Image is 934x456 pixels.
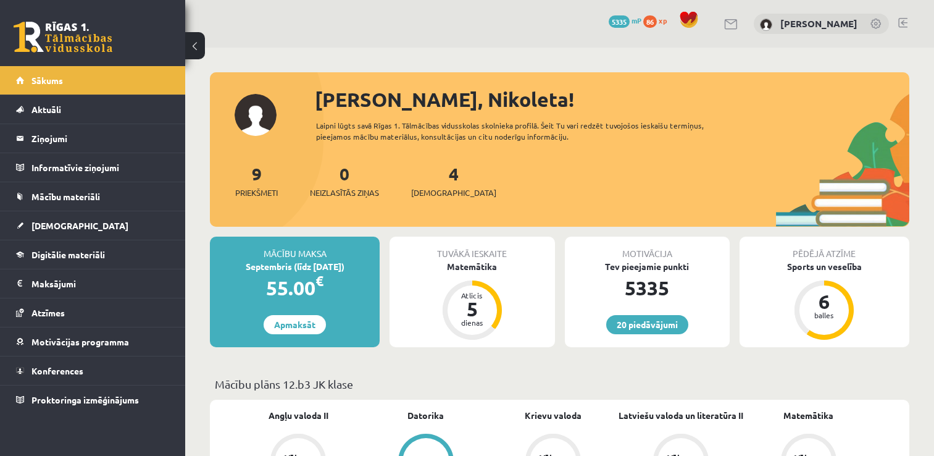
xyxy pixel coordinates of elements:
span: Digitālie materiāli [31,249,105,260]
span: [DEMOGRAPHIC_DATA] [411,187,496,199]
span: Proktoringa izmēģinājums [31,394,139,405]
div: 6 [806,292,843,311]
span: Atzīmes [31,307,65,318]
a: Rīgas 1. Tālmācības vidusskola [14,22,112,53]
a: Angļu valoda II [269,409,328,422]
div: Motivācija [565,237,730,260]
div: dienas [454,319,491,326]
div: Tev pieejamie punkti [565,260,730,273]
a: Krievu valoda [525,409,582,422]
a: 5335 mP [609,15,641,25]
span: xp [659,15,667,25]
div: balles [806,311,843,319]
legend: Ziņojumi [31,124,170,153]
span: Mācību materiāli [31,191,100,202]
span: Priekšmeti [235,187,278,199]
legend: Informatīvie ziņojumi [31,153,170,182]
a: 9Priekšmeti [235,163,278,199]
a: Ziņojumi [16,124,170,153]
a: Digitālie materiāli [16,240,170,269]
div: Matemātika [390,260,554,273]
img: Nikoleta Zamarjonova [760,19,772,31]
a: Matemātika [783,409,833,422]
a: Sports un veselība 6 balles [740,260,909,342]
a: 0Neizlasītās ziņas [310,163,379,199]
span: Sākums [31,75,63,86]
a: 20 piedāvājumi [606,315,688,334]
span: Neizlasītās ziņas [310,187,379,199]
a: Konferences [16,357,170,385]
div: Mācību maksa [210,237,380,260]
a: Sākums [16,66,170,95]
span: Motivācijas programma [31,336,129,347]
a: Matemātika Atlicis 5 dienas [390,260,554,342]
span: mP [632,15,641,25]
div: [PERSON_NAME], Nikoleta! [315,85,909,114]
span: Aktuāli [31,104,61,115]
a: Latviešu valoda un literatūra II [619,409,743,422]
div: 5335 [565,273,730,303]
a: Maksājumi [16,269,170,298]
span: Konferences [31,365,83,376]
a: [DEMOGRAPHIC_DATA] [16,211,170,240]
p: Mācību plāns 12.b3 JK klase [215,376,904,392]
div: Sports un veselība [740,260,909,273]
a: Mācību materiāli [16,182,170,211]
div: Pēdējā atzīme [740,237,909,260]
a: Atzīmes [16,298,170,327]
a: 86 xp [643,15,673,25]
a: [PERSON_NAME] [780,17,857,30]
div: Atlicis [454,292,491,299]
a: Aktuāli [16,95,170,124]
a: Informatīvie ziņojumi [16,153,170,182]
a: 4[DEMOGRAPHIC_DATA] [411,163,496,199]
span: 5335 [609,15,630,28]
a: Motivācijas programma [16,327,170,356]
div: 55.00 [210,273,380,303]
div: Tuvākā ieskaite [390,237,554,260]
a: Datorika [407,409,444,422]
div: Laipni lūgts savā Rīgas 1. Tālmācības vidusskolas skolnieka profilā. Šeit Tu vari redzēt tuvojošo... [316,120,736,142]
div: Septembris (līdz [DATE]) [210,260,380,273]
legend: Maksājumi [31,269,170,298]
span: 86 [643,15,657,28]
a: Apmaksāt [264,315,326,334]
span: [DEMOGRAPHIC_DATA] [31,220,128,231]
div: 5 [454,299,491,319]
span: € [315,272,323,290]
a: Proktoringa izmēģinājums [16,386,170,414]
